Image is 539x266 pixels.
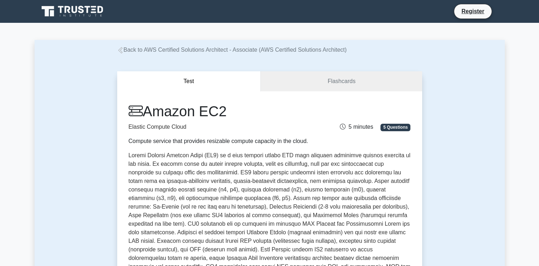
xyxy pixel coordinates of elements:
[117,47,347,53] a: Back to AWS Certified Solutions Architect - Associate (AWS Certified Solutions Architect)
[261,71,422,92] a: Flashcards
[129,123,314,131] p: Elastic Compute Cloud
[129,103,314,120] h1: Amazon EC2
[129,137,314,145] div: Compute service that provides resizable compute capacity in the cloud.
[117,71,261,92] button: Test
[457,7,488,16] a: Register
[380,124,410,131] span: 5 Questions
[340,124,373,130] span: 5 minutes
